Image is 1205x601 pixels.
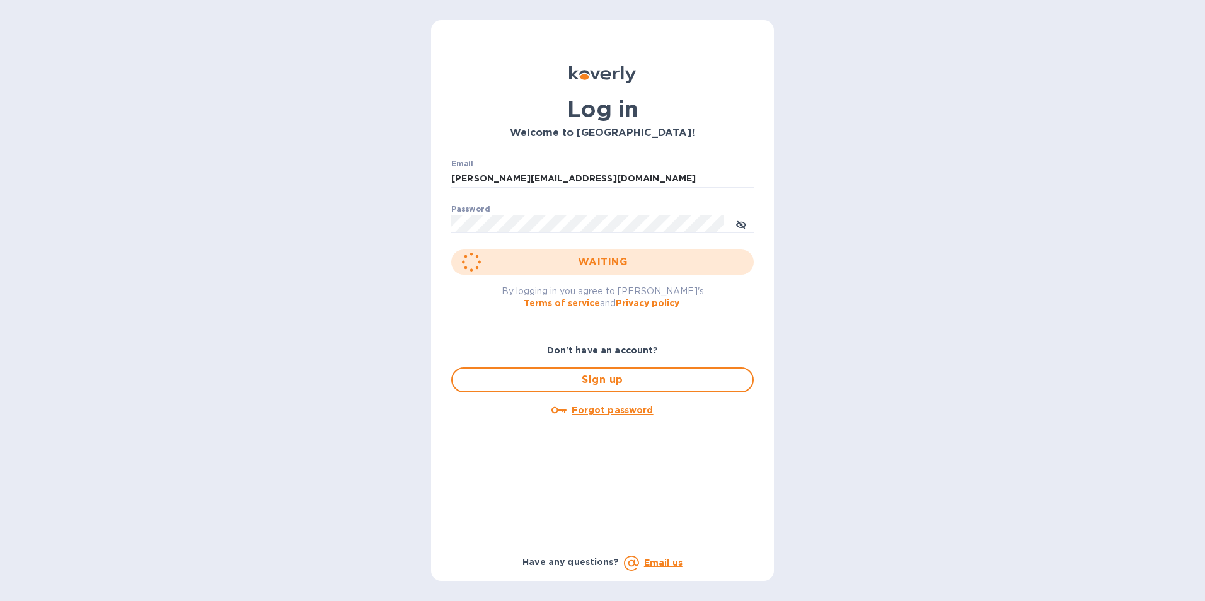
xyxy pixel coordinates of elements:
span: By logging in you agree to [PERSON_NAME]'s and . [502,286,704,308]
b: Have any questions? [522,557,619,567]
button: toggle password visibility [729,211,754,236]
input: Enter email address [451,169,754,188]
label: Email [451,160,473,168]
u: Forgot password [572,405,653,415]
span: Sign up [463,372,742,387]
a: Terms of service [524,298,600,308]
label: Password [451,205,490,213]
img: Koverly [569,66,636,83]
h3: Welcome to [GEOGRAPHIC_DATA]! [451,127,754,139]
button: Sign up [451,367,754,392]
a: Email us [644,558,683,568]
b: Don't have an account? [547,345,659,355]
a: Privacy policy [616,298,679,308]
h1: Log in [451,96,754,122]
